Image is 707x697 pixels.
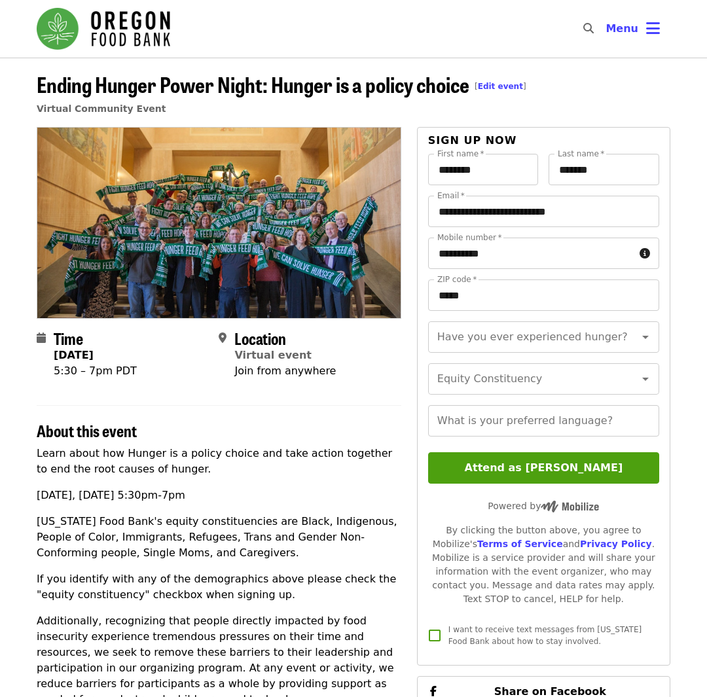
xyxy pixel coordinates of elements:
input: ZIP code [428,279,659,311]
span: Time [54,327,83,349]
a: Edit event [478,82,523,91]
img: Ending Hunger Power Night: Hunger is a policy choice organized by Oregon Food Bank [37,128,401,317]
a: Virtual event [234,349,312,361]
i: calendar icon [37,332,46,344]
input: Mobile number [428,238,634,269]
div: 5:30 – 7pm PDT [54,363,137,379]
label: Email [437,192,465,200]
span: Location [234,327,286,349]
a: Terms of Service [477,539,563,549]
span: Menu [606,22,638,35]
span: I want to receive text messages from [US_STATE] Food Bank about how to stay involved. [448,625,642,646]
span: About this event [37,419,137,442]
p: [US_STATE] Food Bank's equity constituencies are Black, Indigenous, People of Color, Immigrants, ... [37,514,401,561]
p: Learn about how Hunger is a policy choice and take action together to end the root causes of hunger. [37,446,401,477]
label: First name [437,150,484,158]
button: Open [636,370,655,388]
div: By clicking the button above, you agree to Mobilize's and . Mobilize is a service provider and wi... [428,524,659,606]
a: Privacy Policy [580,539,652,549]
input: First name [428,154,539,185]
i: search icon [583,22,594,35]
p: If you identify with any of the demographics above please check the "equity constituency" checkbo... [37,571,401,603]
a: Virtual Community Event [37,103,166,114]
i: bars icon [646,19,660,38]
label: ZIP code [437,276,477,283]
button: Open [636,328,655,346]
button: Attend as [PERSON_NAME] [428,452,659,484]
input: Last name [549,154,659,185]
input: What is your preferred language? [428,405,659,437]
p: [DATE], [DATE] 5:30pm-7pm [37,488,401,503]
span: Sign up now [428,134,517,147]
i: map-marker-alt icon [219,332,227,344]
span: Powered by [488,501,599,511]
label: Last name [558,150,604,158]
input: Email [428,196,659,227]
span: [ ] [475,82,526,91]
input: Search [602,13,612,45]
label: Mobile number [437,234,501,241]
img: Powered by Mobilize [541,501,599,512]
i: circle-info icon [640,247,650,260]
img: Oregon Food Bank - Home [37,8,170,50]
button: Toggle account menu [595,13,670,45]
strong: [DATE] [54,349,94,361]
span: Ending Hunger Power Night: Hunger is a policy choice [37,69,526,99]
span: Join from anywhere [234,365,336,377]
